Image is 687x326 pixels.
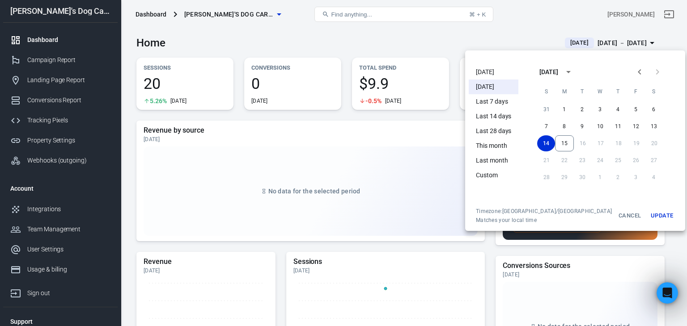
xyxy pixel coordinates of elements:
[22,27,63,34] b: Please hold
[14,195,140,213] div: Your integration seems to be connected and properly setup.
[645,118,663,134] button: 13
[573,101,591,117] button: 2
[561,64,576,79] button: calendar view is open, switch to year view
[469,153,518,168] li: Last month
[7,21,172,92] div: AnyTrack says…
[555,135,574,151] button: 15
[6,4,23,21] button: go back
[25,5,40,19] img: Profile image for AnyTrack
[627,118,645,134] button: 12
[646,83,662,100] span: Saturday
[591,101,609,117] button: 3
[476,208,612,215] div: Timezone: [GEOGRAPHIC_DATA]/[GEOGRAPHIC_DATA]
[7,219,147,247] div: Please describe in details what you are experiencing.
[574,83,590,100] span: Tuesday
[157,4,173,20] div: Close
[539,83,555,100] span: Sunday
[469,168,518,183] li: Custom
[7,92,172,118] div: B says…
[628,83,644,100] span: Friday
[610,83,626,100] span: Thursday
[22,62,111,69] b: Select the Ad integration
[609,101,627,117] button: 4
[538,101,556,117] button: 31
[469,138,518,153] li: This month
[21,175,140,184] li: Ads Integration: true
[469,109,518,124] li: Last 14 days
[7,118,147,189] div: Thank you. According to your current settings, the FacebookPixel integration has the following co...
[14,26,140,79] div: ⏳ while we fetch the list of Ad Integrations connected to the property [PERSON_NAME]'s Dog Care S...
[7,190,172,219] div: AnyTrack says…
[631,63,649,81] button: Previous month
[7,118,172,190] div: AnyTrack says…
[592,83,608,100] span: Wednesday
[657,282,678,304] iframe: Intercom live chat
[14,224,140,242] div: Please describe in details what you are experiencing.
[469,65,518,79] li: [DATE]
[21,165,140,173] li: Conversion API: true
[7,190,147,218] div: Your integration seems to be connected and properly setup.
[645,101,663,117] button: 6
[121,97,165,106] div: FacebookPixel
[469,94,518,109] li: Last 7 days
[537,135,555,151] button: 14
[573,118,591,134] button: 9
[469,124,518,138] li: Last 28 days
[7,21,147,84] div: ⏳Please holdwhile we fetch the list of Ad Integrations connected to the property [PERSON_NAME]'s ...
[539,67,558,77] div: [DATE]
[556,101,573,117] button: 1
[609,118,627,134] button: 11
[469,79,518,94] li: [DATE]
[538,118,556,134] button: 7
[591,118,609,134] button: 10
[21,154,140,163] li: Pixel / Tag ID: 1196951242448052
[7,219,172,267] div: AnyTrack says…
[648,208,676,224] button: Update
[556,118,573,134] button: 8
[615,208,644,224] button: Cancel
[627,101,645,117] button: 5
[114,92,172,111] div: FacebookPixel
[14,123,140,150] div: Thank you. According to your current settings, the FacebookPixel integration has the following co...
[140,4,157,21] button: Home
[556,83,572,100] span: Monday
[476,217,612,224] span: Matches your local time
[43,8,76,15] h1: AnyTrack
